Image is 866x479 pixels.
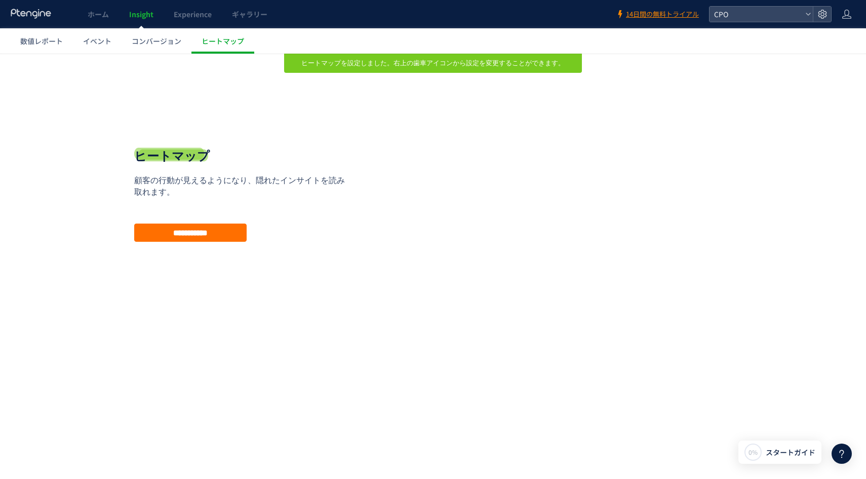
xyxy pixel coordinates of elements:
span: 0% [749,448,758,456]
span: Experience [174,9,212,19]
span: Insight [129,9,153,19]
span: 14日間の無料トライアル [626,10,699,19]
span: コンバージョン [132,36,181,46]
span: 数値レポート [20,36,63,46]
a: 14日間の無料トライアル [616,10,699,19]
span: スタートガイド [766,447,815,458]
span: CPO [711,7,801,22]
span: ギャラリー [232,9,267,19]
span: ホーム [88,9,109,19]
span: ヒートマップ [202,36,244,46]
span: イベント [83,36,111,46]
